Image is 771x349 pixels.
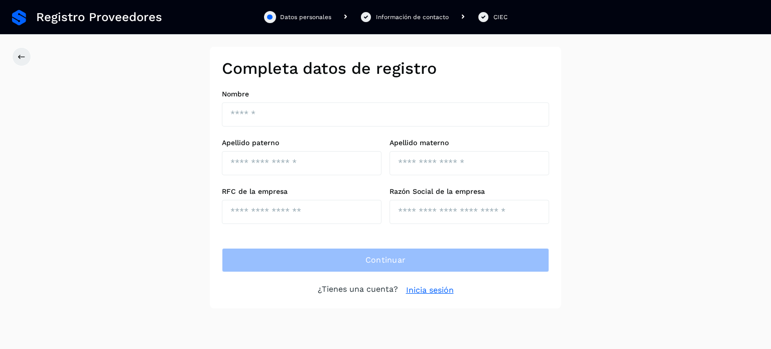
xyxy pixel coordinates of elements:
[222,90,549,98] label: Nombre
[222,187,381,196] label: RFC de la empresa
[36,10,162,25] span: Registro Proveedores
[390,139,549,147] label: Apellido materno
[318,284,398,296] p: ¿Tienes una cuenta?
[406,284,454,296] a: Inicia sesión
[222,139,381,147] label: Apellido paterno
[365,255,406,266] span: Continuar
[390,187,549,196] label: Razón Social de la empresa
[222,59,549,78] h2: Completa datos de registro
[376,13,449,22] div: Información de contacto
[493,13,507,22] div: CIEC
[280,13,331,22] div: Datos personales
[222,248,549,272] button: Continuar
